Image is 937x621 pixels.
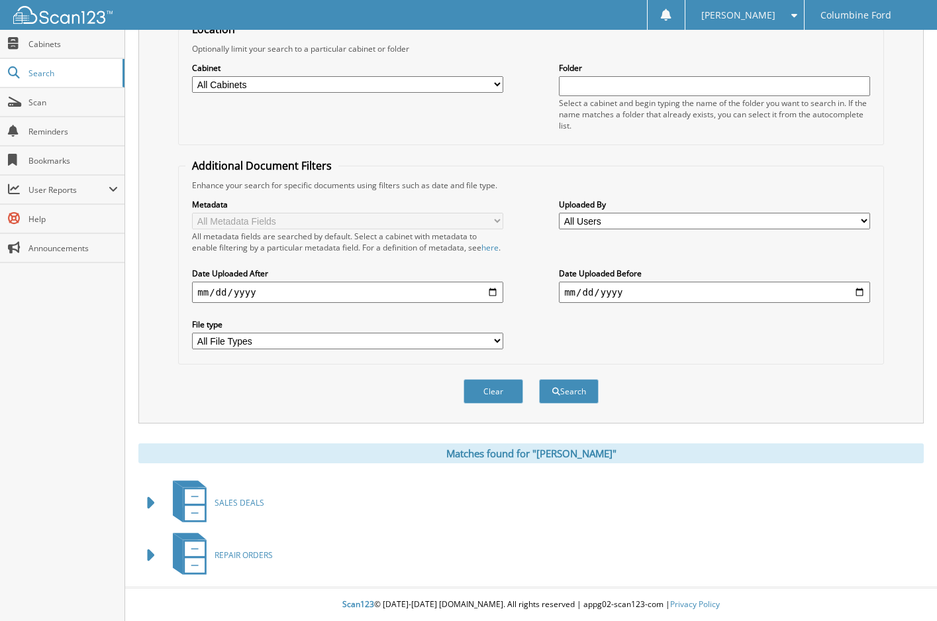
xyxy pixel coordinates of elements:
[192,62,503,74] label: Cabinet
[28,68,116,79] span: Search
[28,213,118,225] span: Help
[185,43,876,54] div: Optionally limit your search to a particular cabinet or folder
[165,477,264,529] a: SALES DEALS
[559,97,870,131] div: Select a cabinet and begin typing the name of the folder you want to search in. If the name match...
[559,282,870,303] input: end
[13,6,113,24] img: scan123-logo-white.svg
[192,268,503,279] label: Date Uploaded After
[559,268,870,279] label: Date Uploaded Before
[185,158,338,173] legend: Additional Document Filters
[192,282,503,303] input: start
[185,180,876,191] div: Enhance your search for specific documents using filters such as date and file type.
[28,155,118,166] span: Bookmarks
[539,379,599,404] button: Search
[138,443,924,463] div: Matches found for "[PERSON_NAME]"
[165,529,273,581] a: REPAIR ORDERS
[871,557,937,621] iframe: Chat Widget
[28,126,118,137] span: Reminders
[28,38,118,50] span: Cabinets
[192,199,503,210] label: Metadata
[28,97,118,108] span: Scan
[670,598,720,610] a: Privacy Policy
[125,589,937,621] div: © [DATE]-[DATE] [DOMAIN_NAME]. All rights reserved | appg02-scan123-com |
[342,598,374,610] span: Scan123
[28,184,109,196] span: User Reports
[28,243,118,254] span: Announcements
[701,11,775,19] span: [PERSON_NAME]
[559,62,870,74] label: Folder
[820,11,891,19] span: Columbine Ford
[215,497,264,508] span: SALES DEALS
[464,379,523,404] button: Clear
[192,231,503,253] div: All metadata fields are searched by default. Select a cabinet with metadata to enable filtering b...
[192,319,503,330] label: File type
[215,549,273,561] span: REPAIR ORDERS
[481,242,499,253] a: here
[559,199,870,210] label: Uploaded By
